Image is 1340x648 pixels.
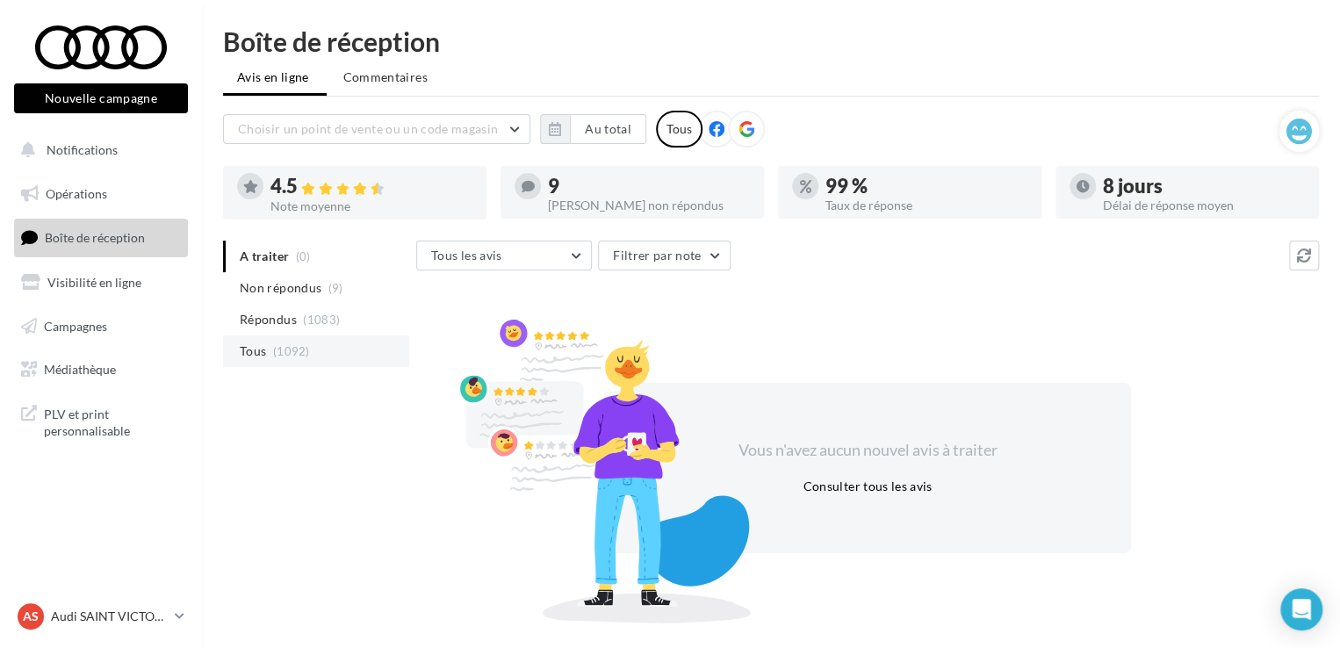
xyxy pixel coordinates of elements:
[23,608,39,625] span: AS
[270,176,472,197] div: 4.5
[656,111,702,148] div: Tous
[1103,199,1305,212] div: Délai de réponse moyen
[240,342,266,360] span: Tous
[11,308,191,345] a: Campagnes
[343,69,428,84] span: Commentaires
[44,318,107,333] span: Campagnes
[431,248,502,263] span: Tous les avis
[825,199,1027,212] div: Taux de réponse
[825,176,1027,196] div: 99 %
[240,311,297,328] span: Répondus
[570,114,646,144] button: Au total
[11,132,184,169] button: Notifications
[416,241,592,270] button: Tous les avis
[46,186,107,201] span: Opérations
[14,600,188,633] a: AS Audi SAINT VICTORET
[273,344,310,358] span: (1092)
[1103,176,1305,196] div: 8 jours
[44,402,181,440] span: PLV et print personnalisable
[11,351,191,388] a: Médiathèque
[270,200,472,212] div: Note moyenne
[240,279,321,297] span: Non répondus
[548,199,750,212] div: [PERSON_NAME] non répondus
[328,281,343,295] span: (9)
[540,114,646,144] button: Au total
[47,275,141,290] span: Visibilité en ligne
[47,142,118,157] span: Notifications
[14,83,188,113] button: Nouvelle campagne
[796,476,939,497] button: Consulter tous les avis
[11,395,191,447] a: PLV et print personnalisable
[11,176,191,212] a: Opérations
[548,176,750,196] div: 9
[238,121,498,136] span: Choisir un point de vente ou un code magasin
[717,439,1019,462] div: Vous n'avez aucun nouvel avis à traiter
[1280,588,1322,630] div: Open Intercom Messenger
[598,241,731,270] button: Filtrer par note
[223,114,530,144] button: Choisir un point de vente ou un code magasin
[44,362,116,377] span: Médiathèque
[11,264,191,301] a: Visibilité en ligne
[223,28,1319,54] div: Boîte de réception
[11,219,191,256] a: Boîte de réception
[45,230,145,245] span: Boîte de réception
[303,313,340,327] span: (1083)
[51,608,168,625] p: Audi SAINT VICTORET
